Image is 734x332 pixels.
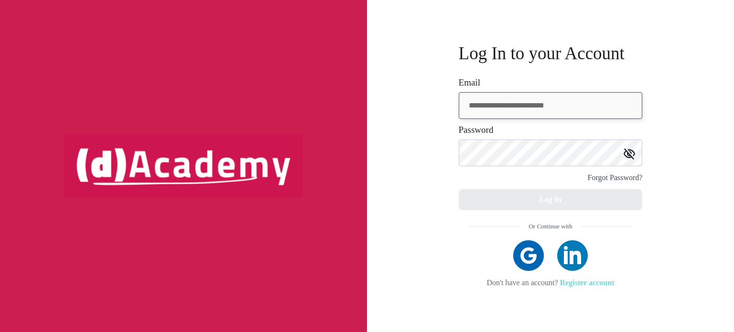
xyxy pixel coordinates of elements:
img: linkedIn icon [557,240,588,271]
label: Password [459,125,494,135]
a: Register account [560,278,615,287]
img: icon [624,148,635,160]
img: line [468,226,520,227]
h3: Log In to your Account [459,45,643,61]
span: Or Continue with [529,220,572,233]
label: Email [459,78,480,87]
img: logo [64,134,303,197]
div: Forgot Password? [588,171,643,184]
img: google icon [513,240,544,271]
img: line [581,226,633,227]
div: Don't have an account? [468,278,633,287]
button: Log In [459,189,643,210]
div: Log In [540,193,561,206]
